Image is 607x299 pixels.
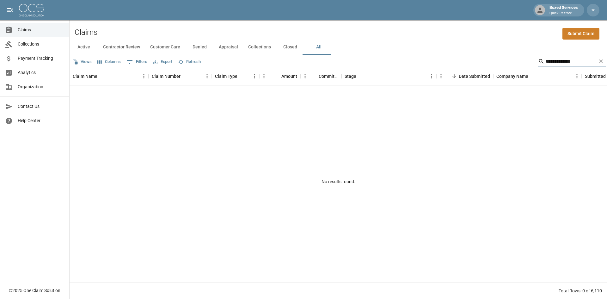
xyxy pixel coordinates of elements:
[549,11,578,16] p: Quick Restore
[71,57,93,67] button: Views
[356,72,365,81] button: Sort
[341,67,436,85] div: Stage
[273,72,281,81] button: Sort
[493,67,582,85] div: Company Name
[185,40,214,55] button: Denied
[18,69,64,76] span: Analytics
[538,56,606,68] div: Search
[496,67,528,85] div: Company Name
[18,117,64,124] span: Help Center
[319,67,338,85] div: Committed Amount
[450,72,459,81] button: Sort
[304,40,333,55] button: All
[212,67,259,85] div: Claim Type
[300,67,341,85] div: Committed Amount
[139,72,149,81] button: Menu
[18,41,64,47] span: Collections
[125,57,149,67] button: Show filters
[75,28,97,37] h2: Claims
[19,4,44,16] img: ocs-logo-white-transparent.png
[547,4,580,16] div: Boxed Services
[151,57,174,67] button: Export
[572,72,582,81] button: Menu
[259,67,300,85] div: Amount
[528,72,537,81] button: Sort
[427,72,436,81] button: Menu
[559,288,602,294] div: Total Rows: 0 of 6,110
[436,72,446,81] button: Menu
[345,67,356,85] div: Stage
[214,40,243,55] button: Appraisal
[300,72,310,81] button: Menu
[70,40,607,55] div: dynamic tabs
[70,67,149,85] div: Claim Name
[281,67,297,85] div: Amount
[4,4,16,16] button: open drawer
[18,103,64,110] span: Contact Us
[98,40,145,55] button: Contractor Review
[73,67,97,85] div: Claim Name
[145,40,185,55] button: Customer Care
[243,40,276,55] button: Collections
[215,67,237,85] div: Claim Type
[96,57,122,67] button: Select columns
[250,72,259,81] button: Menu
[237,72,246,81] button: Sort
[459,67,490,85] div: Date Submitted
[562,28,599,40] a: Submit Claim
[436,67,493,85] div: Date Submitted
[18,84,64,90] span: Organization
[176,57,202,67] button: Refresh
[149,67,212,85] div: Claim Number
[310,72,319,81] button: Sort
[97,72,106,81] button: Sort
[70,85,607,278] div: No results found.
[596,57,606,66] button: Clear
[181,72,189,81] button: Sort
[259,72,269,81] button: Menu
[18,27,64,33] span: Claims
[70,40,98,55] button: Active
[9,287,60,294] div: © 2025 One Claim Solution
[152,67,181,85] div: Claim Number
[202,72,212,81] button: Menu
[18,55,64,62] span: Payment Tracking
[276,40,304,55] button: Closed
